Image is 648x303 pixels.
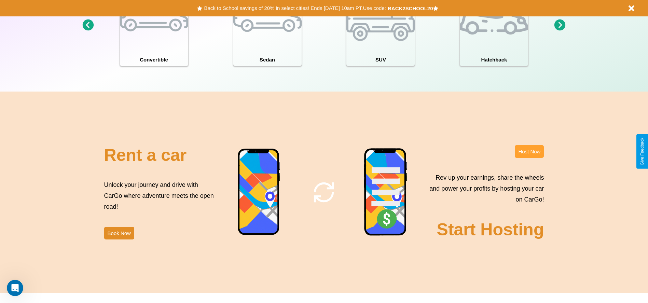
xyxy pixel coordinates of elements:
img: phone [364,148,408,237]
b: BACK2SCHOOL20 [388,5,433,11]
h2: Start Hosting [437,220,544,239]
div: Give Feedback [640,138,645,165]
p: Unlock your journey and drive with CarGo where adventure meets the open road! [104,179,216,212]
p: Rev up your earnings, share the wheels and power your profits by hosting your car on CarGo! [425,172,544,205]
iframe: Intercom live chat [7,280,23,296]
h4: Convertible [120,53,188,66]
button: Book Now [104,227,134,239]
button: Host Now [515,145,544,158]
button: Back to School savings of 20% in select cities! Ends [DATE] 10am PT.Use code: [202,3,387,13]
h2: Rent a car [104,145,187,165]
h4: SUV [346,53,415,66]
h4: Hatchback [460,53,528,66]
h4: Sedan [233,53,302,66]
img: phone [237,148,280,236]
